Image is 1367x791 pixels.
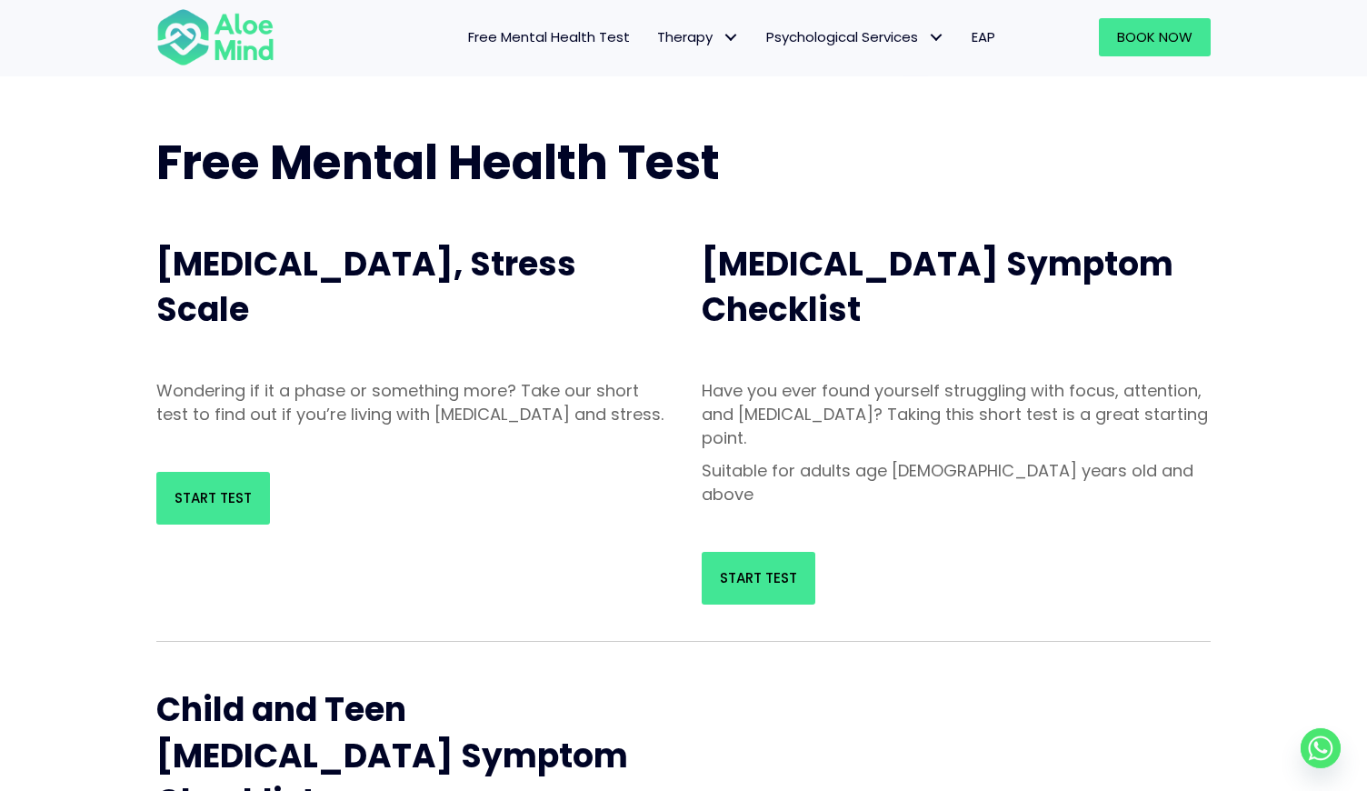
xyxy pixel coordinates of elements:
a: Whatsapp [1301,728,1341,768]
span: EAP [972,27,995,46]
span: Start Test [720,568,797,587]
a: Start Test [156,472,270,525]
span: Book Now [1117,27,1192,46]
span: Free Mental Health Test [156,129,720,195]
span: Start Test [175,488,252,507]
nav: Menu [298,18,1009,56]
a: TherapyTherapy: submenu [644,18,753,56]
p: Suitable for adults age [DEMOGRAPHIC_DATA] years old and above [702,459,1211,506]
p: Have you ever found yourself struggling with focus, attention, and [MEDICAL_DATA]? Taking this sh... [702,379,1211,450]
span: Therapy [657,27,739,46]
a: Start Test [702,552,815,605]
span: Therapy: submenu [717,25,743,51]
span: Psychological Services: submenu [923,25,949,51]
a: Free Mental Health Test [454,18,644,56]
a: EAP [958,18,1009,56]
p: Wondering if it a phase or something more? Take our short test to find out if you’re living with ... [156,379,665,426]
a: Psychological ServicesPsychological Services: submenu [753,18,958,56]
span: [MEDICAL_DATA] Symptom Checklist [702,241,1173,333]
span: [MEDICAL_DATA], Stress Scale [156,241,576,333]
a: Book Now [1099,18,1211,56]
img: Aloe mind Logo [156,7,274,67]
span: Psychological Services [766,27,944,46]
span: Free Mental Health Test [468,27,630,46]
